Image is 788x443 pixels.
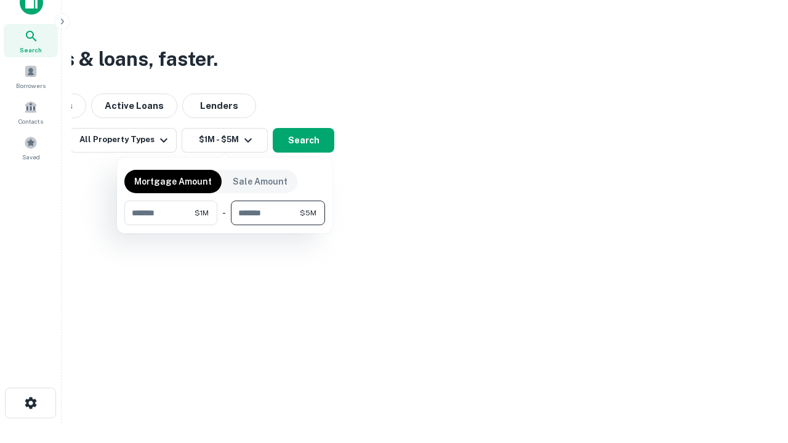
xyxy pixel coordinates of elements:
[222,201,226,225] div: -
[134,175,212,188] p: Mortgage Amount
[300,207,316,218] span: $5M
[726,305,788,364] iframe: Chat Widget
[233,175,287,188] p: Sale Amount
[195,207,209,218] span: $1M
